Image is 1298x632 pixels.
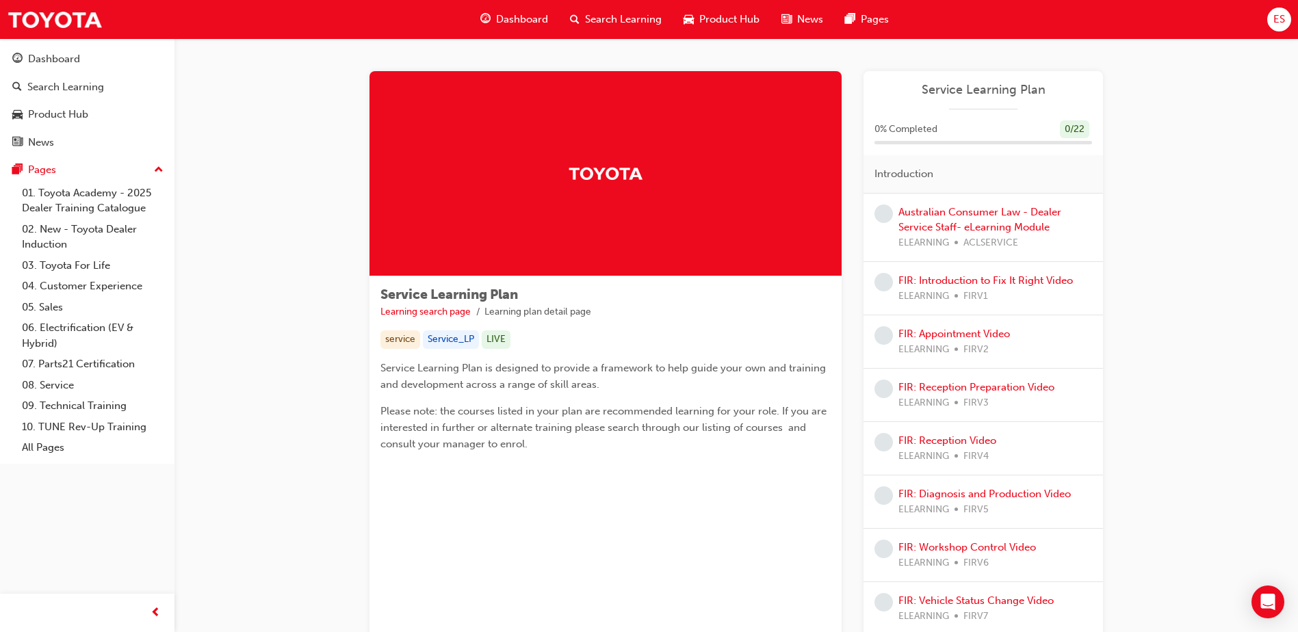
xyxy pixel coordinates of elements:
span: guage-icon [480,11,491,28]
a: News [5,130,169,155]
span: FIRV7 [963,609,988,624]
span: Dashboard [496,12,548,27]
a: FIR: Workshop Control Video [898,541,1036,553]
span: learningRecordVerb_NONE-icon [874,380,893,398]
span: pages-icon [12,164,23,176]
a: car-iconProduct Hub [673,5,770,34]
a: FIR: Reception Preparation Video [898,381,1054,393]
span: learningRecordVerb_NONE-icon [874,433,893,451]
a: 03. Toyota For Life [16,255,169,276]
a: FIR: Introduction to Fix It Right Video [898,274,1073,287]
span: News [797,12,823,27]
span: Search Learning [585,12,662,27]
span: ELEARNING [898,555,949,571]
span: learningRecordVerb_NONE-icon [874,486,893,505]
a: 09. Technical Training [16,395,169,417]
span: ELEARNING [898,395,949,411]
a: All Pages [16,437,169,458]
a: guage-iconDashboard [469,5,559,34]
span: news-icon [781,11,792,28]
span: ELEARNING [898,609,949,624]
span: learningRecordVerb_NONE-icon [874,593,893,611]
span: ES [1273,12,1285,27]
span: Introduction [874,166,933,182]
div: Product Hub [28,107,88,122]
span: search-icon [12,81,22,94]
span: prev-icon [151,605,161,622]
div: Search Learning [27,79,104,95]
div: News [28,135,54,150]
a: 10. TUNE Rev-Up Training [16,417,169,438]
span: pages-icon [845,11,855,28]
span: Service Learning Plan [380,287,518,302]
a: Dashboard [5,47,169,72]
span: Pages [861,12,889,27]
a: FIR: Diagnosis and Production Video [898,488,1071,500]
span: car-icon [684,11,694,28]
div: Open Intercom Messenger [1251,585,1284,618]
span: ELEARNING [898,289,949,304]
span: FIRV6 [963,555,989,571]
span: ELEARNING [898,449,949,464]
span: car-icon [12,109,23,121]
img: Trak [568,161,643,185]
div: LIVE [482,330,510,349]
span: FIRV1 [963,289,988,304]
span: ELEARNING [898,342,949,358]
span: search-icon [570,11,580,28]
a: Search Learning [5,75,169,100]
span: learningRecordVerb_NONE-icon [874,205,893,223]
span: FIRV4 [963,449,989,464]
span: learningRecordVerb_NONE-icon [874,540,893,558]
a: 01. Toyota Academy - 2025 Dealer Training Catalogue [16,183,169,219]
span: FIRV2 [963,342,989,358]
span: ACLSERVICE [963,235,1018,251]
div: 0 / 22 [1060,120,1089,139]
a: search-iconSearch Learning [559,5,673,34]
div: Pages [28,162,56,178]
div: Dashboard [28,51,80,67]
button: Pages [5,157,169,183]
a: 05. Sales [16,297,169,318]
span: ELEARNING [898,502,949,518]
div: service [380,330,420,349]
a: 07. Parts21 Certification [16,354,169,375]
a: FIR: Reception Video [898,434,996,447]
a: 02. New - Toyota Dealer Induction [16,219,169,255]
span: up-icon [154,161,164,179]
a: 04. Customer Experience [16,276,169,297]
a: FIR: Vehicle Status Change Video [898,594,1054,607]
span: ELEARNING [898,235,949,251]
a: Learning search page [380,306,471,317]
span: guage-icon [12,53,23,66]
span: FIRV5 [963,502,989,518]
img: Trak [7,4,103,35]
li: Learning plan detail page [484,304,591,320]
div: Service_LP [423,330,479,349]
span: Product Hub [699,12,760,27]
button: DashboardSearch LearningProduct HubNews [5,44,169,157]
span: Please note: the courses listed in your plan are recommended learning for your role. If you are i... [380,405,829,450]
a: Service Learning Plan [874,82,1092,98]
a: pages-iconPages [834,5,900,34]
a: Product Hub [5,102,169,127]
span: FIRV3 [963,395,989,411]
a: 08. Service [16,375,169,396]
span: Service Learning Plan is designed to provide a framework to help guide your own and training and ... [380,362,829,391]
a: FIR: Appointment Video [898,328,1010,340]
a: news-iconNews [770,5,834,34]
span: news-icon [12,137,23,149]
a: Australian Consumer Law - Dealer Service Staff- eLearning Module [898,206,1061,234]
button: ES [1267,8,1291,31]
a: 06. Electrification (EV & Hybrid) [16,317,169,354]
span: learningRecordVerb_NONE-icon [874,326,893,345]
span: 0 % Completed [874,122,937,137]
span: learningRecordVerb_NONE-icon [874,273,893,291]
